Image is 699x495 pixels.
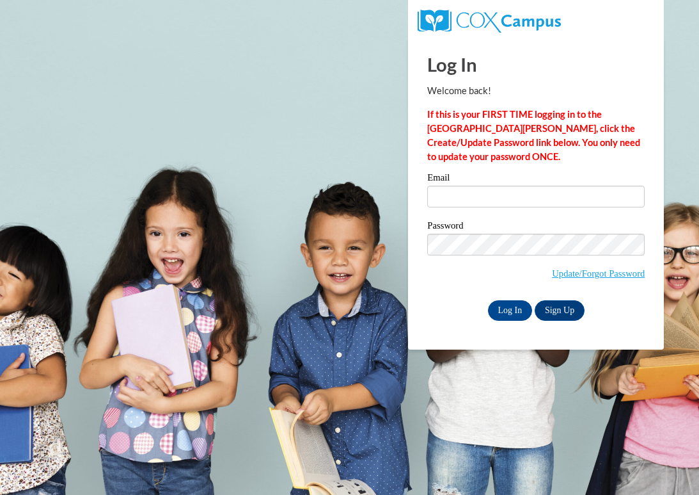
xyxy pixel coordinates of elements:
[427,84,645,98] p: Welcome back!
[488,300,533,321] input: Log In
[418,15,560,26] a: COX Campus
[427,109,640,162] strong: If this is your FIRST TIME logging in to the [GEOGRAPHIC_DATA][PERSON_NAME], click the Create/Upd...
[427,221,645,234] label: Password
[552,268,645,279] a: Update/Forgot Password
[427,51,645,77] h1: Log In
[427,173,645,186] label: Email
[418,10,560,33] img: COX Campus
[535,300,585,321] a: Sign Up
